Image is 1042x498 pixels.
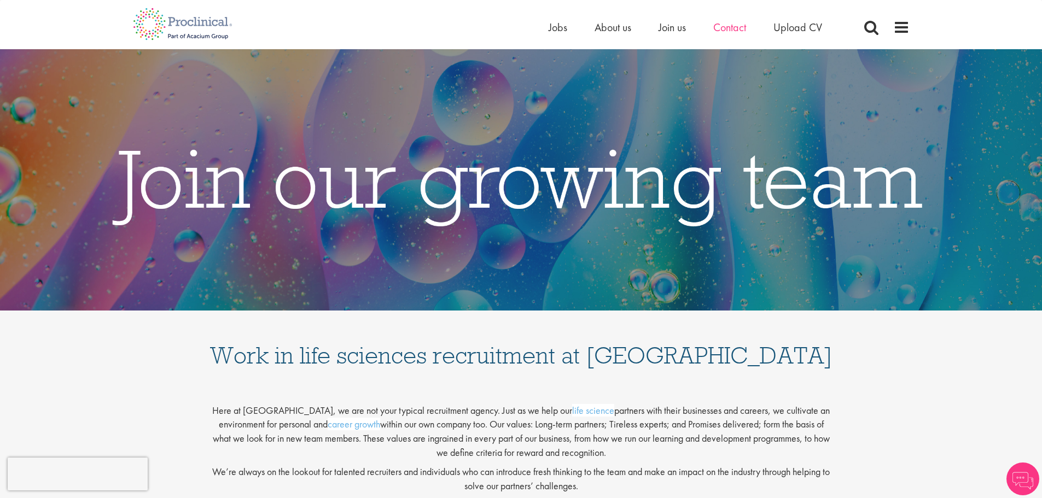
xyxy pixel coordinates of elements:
h1: Work in life sciences recruitment at [GEOGRAPHIC_DATA] [209,321,833,367]
a: About us [595,20,631,34]
iframe: reCAPTCHA [8,458,148,490]
img: Chatbot [1006,462,1039,495]
a: Join us [659,20,686,34]
p: Here at [GEOGRAPHIC_DATA], we are not your typical recruitment agency. Just as we help our partne... [209,395,833,460]
a: life science [572,404,614,417]
a: career growth [328,418,380,430]
a: Upload CV [773,20,822,34]
a: Jobs [549,20,567,34]
p: We’re always on the lookout for talented recruiters and individuals who can introduce fresh think... [209,465,833,493]
a: Contact [713,20,746,34]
